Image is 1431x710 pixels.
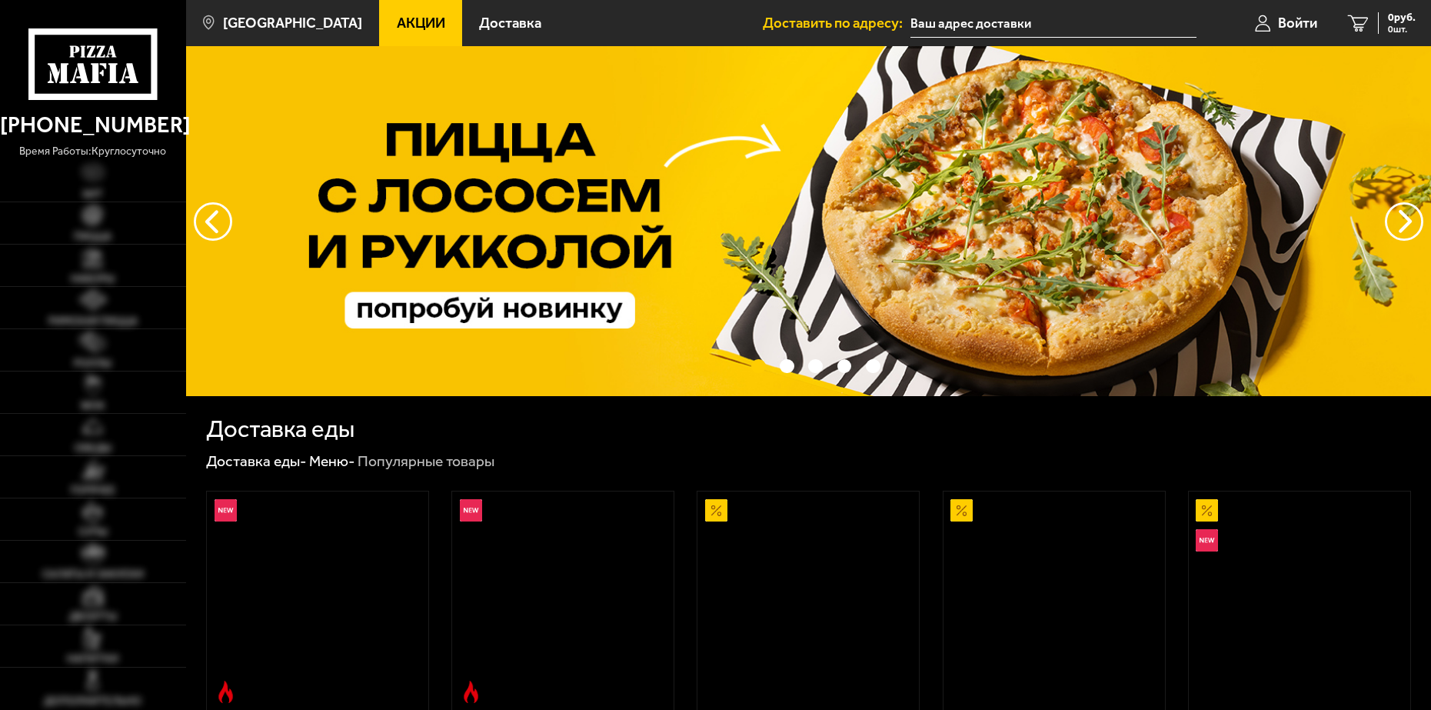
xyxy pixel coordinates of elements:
[1196,499,1218,522] img: Акционный
[460,499,482,522] img: Новинка
[1385,202,1423,241] button: предыдущий
[866,359,880,374] button: точки переключения
[780,359,794,374] button: точки переключения
[460,681,482,703] img: Острое блюдо
[206,417,354,441] h1: Доставка еды
[206,452,307,470] a: Доставка еды-
[71,485,115,496] span: Горячее
[69,612,117,622] span: Десерты
[309,452,355,470] a: Меню-
[75,443,111,454] span: Обеды
[1189,492,1410,710] a: АкционныйНовинкаВсё включено
[751,359,766,374] button: точки переключения
[1278,16,1317,31] span: Войти
[479,16,541,31] span: Доставка
[71,274,115,285] span: Наборы
[223,16,362,31] span: [GEOGRAPHIC_DATA]
[950,499,973,522] img: Акционный
[215,681,237,703] img: Острое блюдо
[397,16,445,31] span: Акции
[215,499,237,522] img: Новинка
[74,358,111,369] span: Роллы
[81,401,105,412] span: WOK
[207,492,428,710] a: НовинкаОстрое блюдоРимская с креветками
[1388,12,1416,23] span: 0 руб.
[452,492,674,710] a: НовинкаОстрое блюдоРимская с мясным ассорти
[1196,529,1218,552] img: Новинка
[78,527,108,538] span: Супы
[42,569,144,580] span: Салаты и закуски
[705,499,727,522] img: Акционный
[44,696,141,707] span: Дополнительно
[763,16,910,31] span: Доставить по адресу:
[74,232,111,242] span: Пицца
[67,654,118,665] span: Напитки
[697,492,919,710] a: АкционныйАль-Шам 25 см (тонкое тесто)
[48,316,138,327] span: Римская пицца
[1388,25,1416,34] span: 0 шт.
[358,452,494,471] div: Популярные товары
[943,492,1165,710] a: АкционныйПепперони 25 см (толстое с сыром)
[910,9,1196,38] input: Ваш адрес доставки
[194,202,232,241] button: следующий
[82,189,103,200] span: Хит
[837,359,852,374] button: точки переключения
[808,359,823,374] button: точки переключения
